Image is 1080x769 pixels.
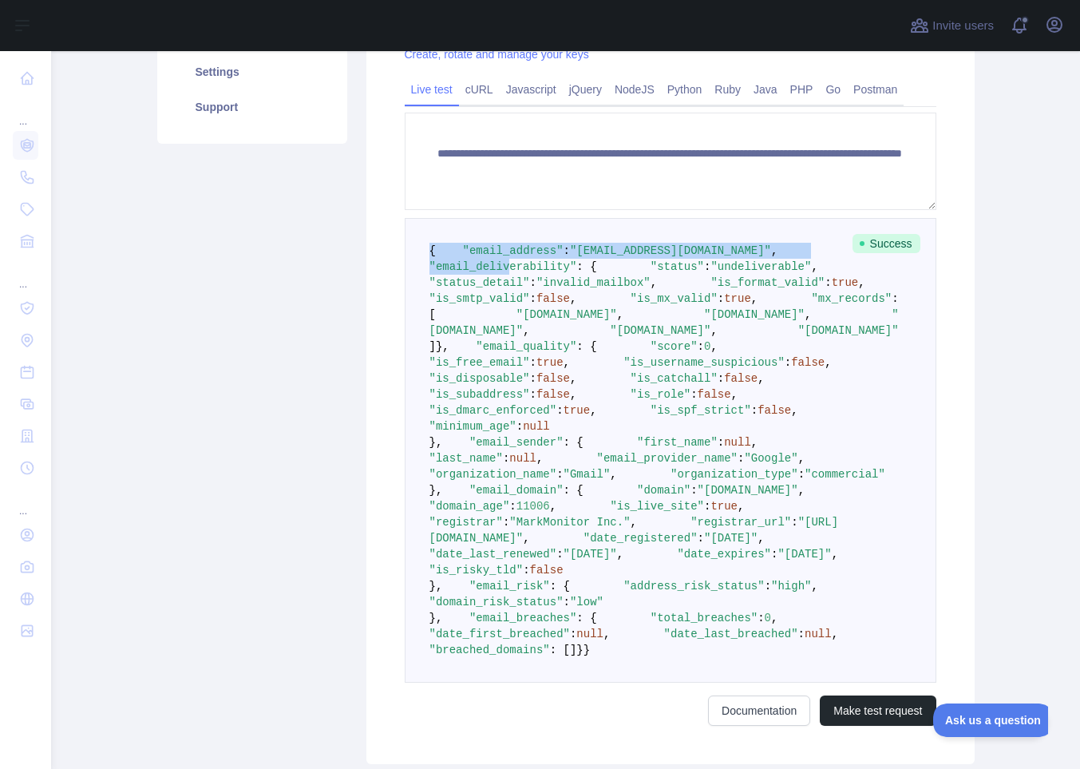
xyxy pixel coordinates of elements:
span: "is_catchall" [631,372,718,385]
span: false [536,372,570,385]
iframe: Toggle Customer Support [933,704,1048,737]
span: "date_last_breached" [664,628,798,640]
span: "is_mx_valid" [631,292,718,305]
span: false [536,388,570,401]
span: , [610,468,616,481]
span: "high" [771,580,811,593]
span: "address_risk_status" [623,580,764,593]
div: ... [13,486,38,517]
span: : [785,356,791,369]
span: { [429,244,436,257]
span: "is_role" [631,388,691,401]
span: , [710,324,717,337]
span: "[DOMAIN_NAME]" [704,308,805,321]
span: , [523,532,529,545]
span: ] [429,340,436,353]
span: "is_dmarc_enforced" [429,404,557,417]
span: , [523,324,529,337]
span: "mx_records" [811,292,892,305]
span: "is_disposable" [429,372,530,385]
span: false [530,564,564,577]
span: , [738,500,744,513]
span: "Gmail" [564,468,611,481]
span: , [590,404,596,417]
span: false [791,356,825,369]
a: PHP [784,77,820,102]
span: "[DATE]" [777,548,831,561]
a: Live test [405,77,459,102]
span: "first_name" [637,436,718,449]
span: "registrar_url" [690,516,791,529]
span: : { [576,260,596,273]
a: Support [176,89,328,125]
span: : [825,276,831,289]
span: "date_first_breached" [429,628,570,640]
span: false [758,404,791,417]
span: } [584,644,590,656]
span: "status" [651,260,704,273]
div: ... [13,96,38,128]
span: false [724,372,758,385]
span: , [731,388,738,401]
span: "domain_risk_status" [429,596,564,608]
span: true [832,276,859,289]
span: : { [564,436,584,449]
a: jQuery [563,77,608,102]
span: "[DOMAIN_NAME]" [798,324,899,337]
span: false [698,388,731,401]
a: Postman [847,77,904,102]
span: null [523,420,550,433]
span: "score" [651,340,698,353]
span: "is_live_site" [610,500,704,513]
span: "email_breaches" [469,612,576,624]
span: "[DATE]" [704,532,758,545]
span: "low" [570,596,603,608]
span: }, [429,612,443,624]
span: : [516,420,523,433]
span: 0 [704,340,710,353]
span: : [564,596,570,608]
span: : { [550,580,570,593]
a: Python [661,77,709,102]
span: "is_subaddress" [429,388,530,401]
span: }, [429,580,443,593]
span: , [771,244,777,257]
span: "minimum_age" [429,420,516,433]
span: "domain_age" [429,500,510,513]
span: "invalid_mailbox" [536,276,651,289]
span: : [765,580,771,593]
span: , [710,340,717,353]
span: "is_smtp_valid" [429,292,530,305]
span: , [617,308,623,321]
span: : [690,388,697,401]
span: : [738,452,744,465]
span: null [724,436,751,449]
span: , [791,404,797,417]
span: "is_username_suspicious" [623,356,785,369]
span: "undeliverable" [710,260,811,273]
span: true [724,292,751,305]
span: , [805,308,811,321]
span: : [530,372,536,385]
a: NodeJS [608,77,661,102]
span: : [530,388,536,401]
span: , [617,548,623,561]
a: Settings [176,54,328,89]
span: , [832,628,838,640]
span: , [550,500,556,513]
a: Create, rotate and manage your keys [405,48,589,61]
span: : [564,244,570,257]
span: "[DATE]" [564,548,617,561]
span: null [509,452,536,465]
span: : [530,292,536,305]
span: "[DOMAIN_NAME]" [610,324,710,337]
a: Ruby [708,77,747,102]
span: , [651,276,657,289]
span: }, [429,484,443,497]
span: : [556,468,563,481]
a: cURL [459,77,500,102]
span: null [805,628,832,640]
span: "domain" [637,484,690,497]
span: "email_domain" [469,484,564,497]
span: "organization_type" [671,468,798,481]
